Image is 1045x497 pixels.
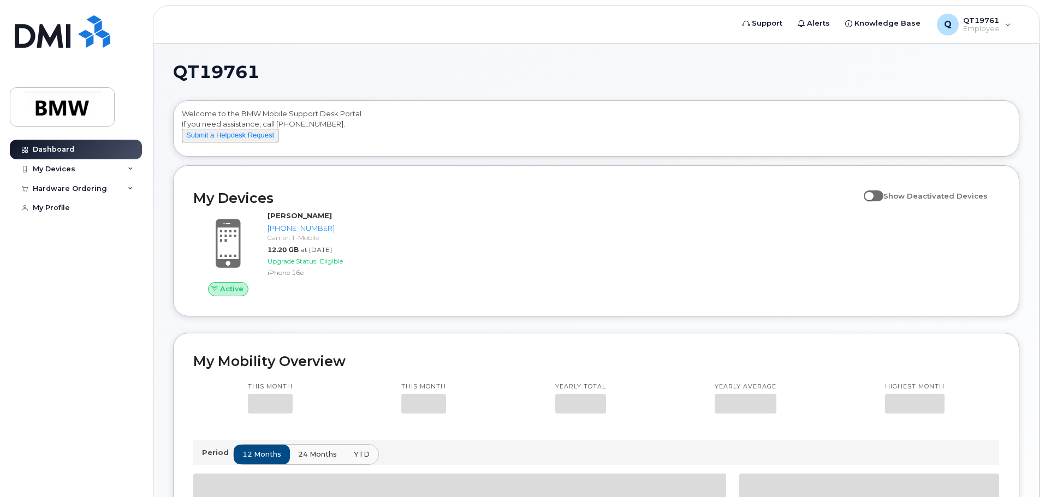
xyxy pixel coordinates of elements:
span: 24 months [298,449,337,459]
span: Upgrade Status: [268,257,318,265]
div: iPhone 16e [268,268,381,277]
input: Show Deactivated Devices [864,185,872,194]
span: Eligible [320,257,343,265]
h2: My Devices [193,190,858,206]
p: Yearly total [555,382,606,391]
a: Submit a Helpdesk Request [182,130,278,139]
p: Highest month [885,382,945,391]
a: Active[PERSON_NAME][PHONE_NUMBER]Carrier: T-Mobile12.20 GBat [DATE]Upgrade Status:EligibleiPhone 16e [193,211,385,296]
h2: My Mobility Overview [193,353,999,369]
span: Active [220,284,244,294]
button: Submit a Helpdesk Request [182,129,278,142]
span: 12.20 GB [268,245,299,254]
div: Carrier: T-Mobile [268,233,381,242]
p: This month [248,382,293,391]
span: at [DATE] [301,245,332,254]
strong: [PERSON_NAME] [268,211,332,220]
p: Period [202,447,233,458]
span: YTD [354,449,370,459]
p: This month [401,382,446,391]
div: Welcome to the BMW Mobile Support Desk Portal If you need assistance, call [PHONE_NUMBER]. [182,109,1011,152]
span: Show Deactivated Devices [883,191,988,200]
p: Yearly average [715,382,776,391]
div: [PHONE_NUMBER] [268,223,381,233]
span: QT19761 [173,64,259,80]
